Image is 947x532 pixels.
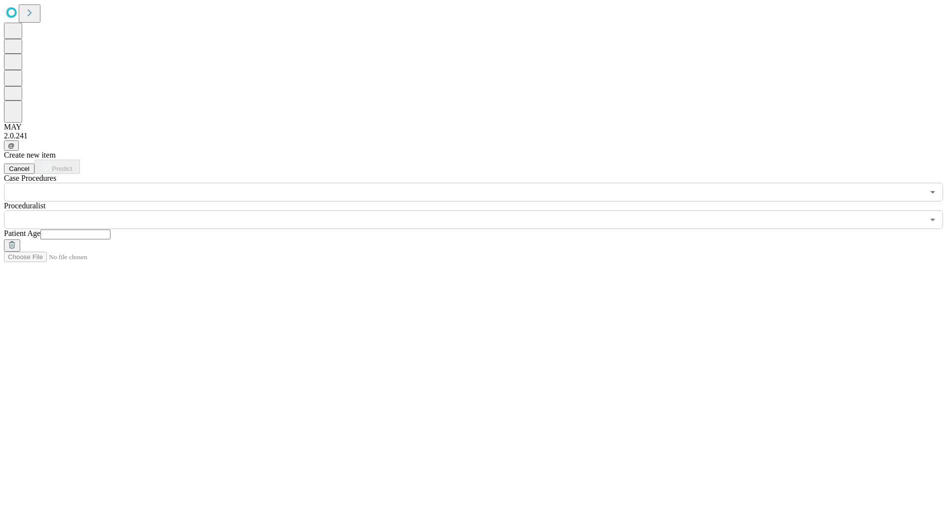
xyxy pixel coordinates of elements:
[8,142,15,149] span: @
[4,164,35,174] button: Cancel
[4,174,56,182] span: Scheduled Procedure
[4,140,19,151] button: @
[52,165,72,172] span: Predict
[4,201,45,210] span: Proceduralist
[4,123,943,132] div: MAY
[9,165,30,172] span: Cancel
[4,151,56,159] span: Create new item
[4,229,40,237] span: Patient Age
[4,132,943,140] div: 2.0.241
[926,213,940,227] button: Open
[926,185,940,199] button: Open
[35,160,80,174] button: Predict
